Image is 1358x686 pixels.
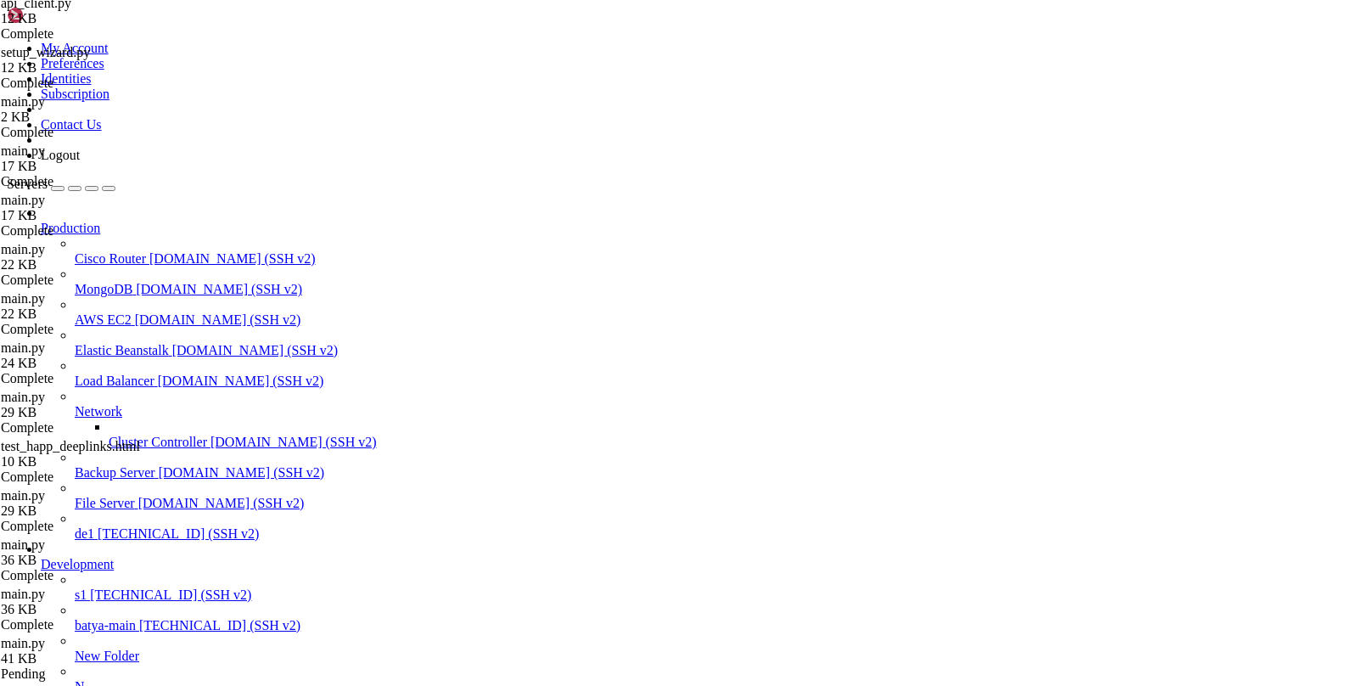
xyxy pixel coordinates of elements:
span: main.py [1,242,45,256]
x-row: Container oko-celery-beat [7,473,1138,487]
span: 0.6s [978,416,1005,430]
span: WARN [7,374,34,387]
x-row: Container oko-redis [7,303,1138,318]
div: 41 KB [1,651,170,666]
x-row: n [7,233,1138,247]
div: Complete [1,617,170,633]
span: main.py [1,193,45,207]
span: 1.0s [998,275,1025,289]
span: 0.5s [978,331,1005,345]
span: WARN [7,529,34,543]
span: main.py [1,143,170,174]
x-row: To see these additional updates run: apt list --upgradable [7,77,1138,92]
div: Complete [1,76,170,91]
span: ✔ [14,473,20,486]
span: Started [190,346,238,359]
div: Complete [1,420,170,436]
span: 0.6s [1012,473,1039,486]
x-row: [0000] /var/service/oko-vpn-core/docker-compose.yml: the attribute `version` is obsolete, it will... [7,218,1138,233]
span: Started [156,416,204,430]
span: main.py [1,94,45,109]
div: 22 KB [1,257,170,273]
x-row: Container oko-flower [7,416,1138,430]
span: setup_wizard.py [1,45,90,59]
div: 36 KB [1,602,170,617]
x-row: n [7,388,1138,402]
span: main.py [1,537,170,568]
span: test_happ_deeplinks.html [1,439,170,470]
span: main.py [1,587,45,601]
span: 0.5s [971,303,998,317]
div: 12 KB [1,60,170,76]
span: main.py [1,143,45,158]
x-row: Container oko-celery-worker [7,290,1138,304]
x-row: Expanded Security Maintenance for Applications is not enabled. [7,35,1138,49]
x-row: [URL][DOMAIN_NAME] [7,7,1138,21]
span: main.py [1,340,170,371]
x-row: root@186436:/var/service/oko-vpn-core# docker compose restart [7,515,1138,530]
div: Pending [1,666,170,682]
div: 24 KB [1,356,170,371]
span: WARN [7,218,34,232]
x-row: Container oko-postgres [7,318,1138,332]
div: Complete [1,273,170,288]
span: 0.6s [971,444,998,458]
div: Complete [1,568,170,583]
span: ✔ [14,416,20,430]
span: main.py [1,291,170,322]
x-row: Container oko-flower [7,331,1138,346]
span: ✔ [14,444,20,458]
div: Complete [1,26,170,42]
span: main.py [1,340,45,355]
span: main.py [1,636,170,666]
span: Started [136,261,183,274]
div: Complete [1,470,170,485]
span: ✔ [14,290,20,303]
x-row: Last login: [DATE] from [TECHNICAL_ID] [7,177,1138,191]
div: 2 KB [1,110,170,125]
x-row: Container oko-app [7,501,1138,515]
x-row: 14 updates can be applied immediately. [7,64,1138,78]
x-row: See [URL][DOMAIN_NAME] or run: sudo pro status [7,120,1138,134]
span: test_happ_deeplinks.html [1,439,140,453]
div: 36 KB [1,553,170,568]
x-row: [0000] /var/service/oko-vpn-core/docker-compose.yml: the attribute `version` is obsolete, it will... [7,374,1138,388]
div: Complete [1,322,170,337]
span: ✔ [14,275,20,289]
span: ✔ [14,318,20,331]
span: Started [204,486,251,500]
span: main.py [1,488,45,503]
x-row: root@186436:/var/service/oko-vpn-core# docker compose restart [7,205,1138,219]
x-row: Container [PERSON_NAME] [7,275,1138,290]
span: ✔ [14,501,20,514]
x-row: root@186436:~# cd /var/service/oko-vpn-core [7,190,1138,205]
span: Started [170,318,217,331]
span: [+] Restarting 7/7 [7,402,129,416]
span: Started [136,501,183,514]
x-row: *** System restart required *** [7,162,1138,177]
span: ✔ [14,261,20,274]
div: Complete [1,519,170,534]
span: main.py [1,193,170,223]
div: 10 KB [1,454,170,470]
x-row: Container oko-app [7,261,1138,275]
x-row: Container [PERSON_NAME] [7,430,1138,445]
span: ✔ [14,303,20,317]
x-row: Container oko-celery-worker [7,486,1138,501]
div: 29 KB [1,405,170,420]
span: Started [170,458,217,472]
x-row: [0000] /var/service/oko-vpn-core/docker-compose.yml: the attribute `version` is obsolete, it will... [7,529,1138,543]
span: Started [177,275,224,289]
div: 12 KB [1,11,170,26]
span: main.py [1,94,170,125]
x-row: Container oko-celery-beat [7,346,1138,360]
span: ✔ [14,346,20,359]
span: ✔ [14,430,20,444]
x-row: Container oko-postgres [7,458,1138,473]
div: Complete [1,223,170,239]
span: Started [149,444,197,458]
span: main.py [1,537,45,552]
span: main.py [1,587,170,617]
x-row: n [7,543,1138,558]
span: 0.8s [998,430,1025,444]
